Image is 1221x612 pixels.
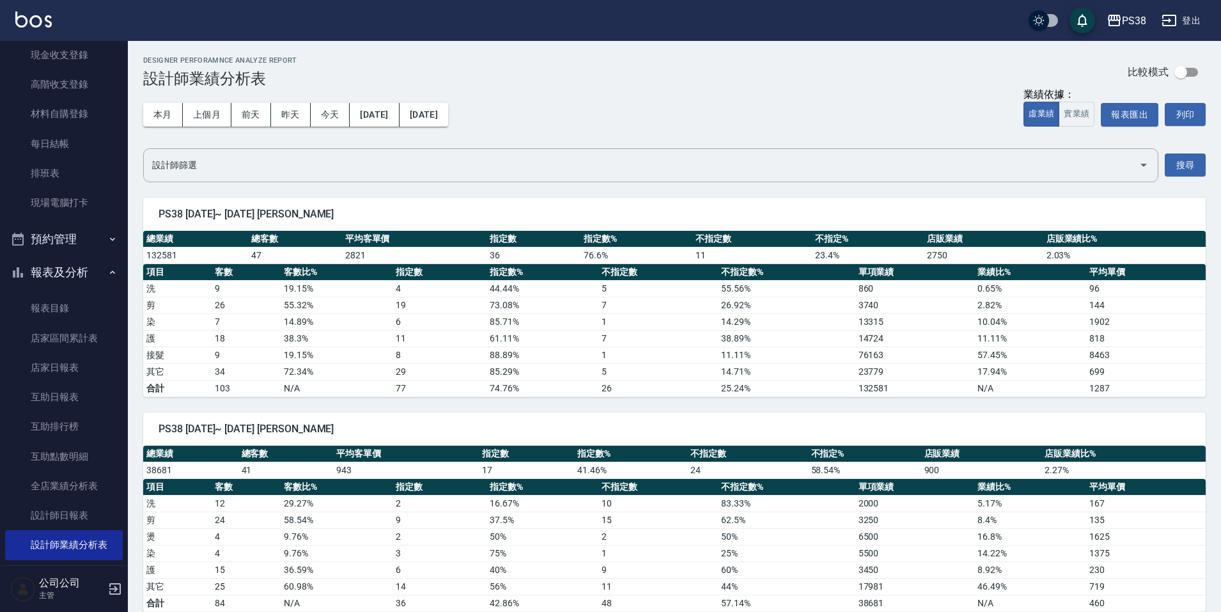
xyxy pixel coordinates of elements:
[238,446,334,462] th: 總客數
[718,495,855,512] td: 83.33 %
[718,313,855,330] td: 14.29 %
[1101,8,1151,34] button: PS38
[486,595,598,611] td: 42.86%
[143,280,212,297] td: 洗
[855,512,975,528] td: 3250
[479,462,574,478] td: 17
[486,247,580,263] td: 36
[333,446,479,462] th: 平均客單價
[486,280,598,297] td: 44.44 %
[1086,313,1206,330] td: 1902
[574,446,687,462] th: 指定數%
[1086,578,1206,595] td: 719
[974,297,1086,313] td: 2.82 %
[855,330,975,347] td: 14724
[143,380,212,396] td: 合計
[281,528,393,545] td: 9.76 %
[1059,102,1094,127] button: 實業績
[238,462,334,478] td: 41
[598,380,718,396] td: 26
[718,264,855,281] th: 不指定數%
[1086,595,1206,611] td: 460
[281,330,393,347] td: 38.3 %
[1023,102,1059,127] button: 虛業績
[350,103,399,127] button: [DATE]
[718,512,855,528] td: 62.5 %
[1069,8,1095,33] button: save
[598,495,718,512] td: 10
[143,561,212,578] td: 護
[598,330,718,347] td: 7
[143,462,238,478] td: 38681
[974,264,1086,281] th: 業績比%
[212,297,280,313] td: 26
[212,347,280,363] td: 9
[281,280,393,297] td: 19.15 %
[393,528,486,545] td: 2
[718,363,855,380] td: 14.71 %
[393,264,486,281] th: 指定數
[486,528,598,545] td: 50 %
[598,347,718,363] td: 1
[281,495,393,512] td: 29.27 %
[598,545,718,561] td: 1
[393,363,486,380] td: 29
[5,442,123,471] a: 互助點數明細
[1041,462,1206,478] td: 2.27 %
[143,479,212,496] th: 項目
[808,462,921,478] td: 58.54 %
[598,313,718,330] td: 1
[855,313,975,330] td: 13315
[393,347,486,363] td: 8
[718,528,855,545] td: 50 %
[5,382,123,412] a: 互助日報表
[143,264,212,281] th: 項目
[281,595,393,611] td: N/A
[718,479,855,496] th: 不指定數%
[212,363,280,380] td: 34
[855,380,975,396] td: 132581
[143,103,183,127] button: 本月
[281,578,393,595] td: 60.98 %
[718,330,855,347] td: 38.89 %
[5,129,123,159] a: 每日結帳
[974,512,1086,528] td: 8.4 %
[5,324,123,353] a: 店家區間累計表
[393,297,486,313] td: 19
[212,512,280,528] td: 24
[718,561,855,578] td: 60 %
[598,578,718,595] td: 11
[855,528,975,545] td: 6500
[479,446,574,462] th: 指定數
[1122,13,1146,29] div: PS38
[15,12,52,27] img: Logo
[974,280,1086,297] td: 0.65 %
[212,595,280,611] td: 84
[393,330,486,347] td: 11
[974,380,1086,396] td: N/A
[718,280,855,297] td: 55.56 %
[143,70,297,88] h3: 設計師業績分析表
[812,247,924,263] td: 23.4 %
[486,512,598,528] td: 37.5 %
[143,363,212,380] td: 其它
[143,578,212,595] td: 其它
[143,545,212,561] td: 染
[486,380,598,396] td: 74.76%
[212,545,280,561] td: 4
[598,264,718,281] th: 不指定數
[231,103,271,127] button: 前天
[855,545,975,561] td: 5500
[5,70,123,99] a: 高階收支登錄
[5,40,123,70] a: 現金收支登錄
[5,353,123,382] a: 店家日報表
[281,297,393,313] td: 55.32 %
[974,330,1086,347] td: 11.11 %
[486,231,580,247] th: 指定數
[5,99,123,129] a: 材料自購登錄
[5,188,123,217] a: 現場電腦打卡
[143,231,1206,264] table: a dense table
[143,264,1206,397] table: a dense table
[281,363,393,380] td: 72.34 %
[5,560,123,590] a: 設計師業績月報表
